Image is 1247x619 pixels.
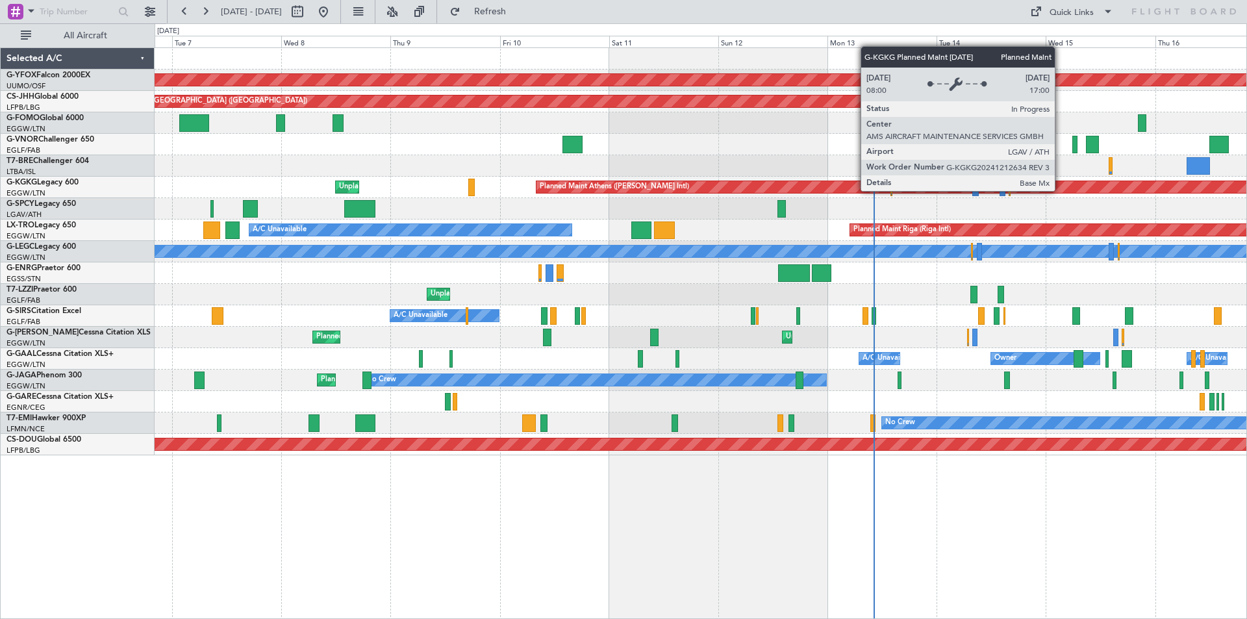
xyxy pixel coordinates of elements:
a: G-GAALCessna Citation XLS+ [6,350,114,358]
span: CS-DOU [6,436,37,444]
div: Planned Maint Riga (Riga Intl) [853,220,951,240]
div: Thu 9 [390,36,499,47]
a: T7-BREChallenger 604 [6,157,89,165]
span: CS-JHH [6,93,34,101]
div: Planned Maint Athens ([PERSON_NAME] Intl) [540,177,689,197]
div: Sun 12 [718,36,827,47]
a: EGGW/LTN [6,381,45,391]
div: Tue 14 [937,36,1046,47]
span: G-GAAL [6,350,36,358]
span: G-VNOR [6,136,38,144]
a: G-SPCYLegacy 650 [6,200,76,208]
div: Sat 11 [609,36,718,47]
span: G-JAGA [6,372,36,379]
a: EGGW/LTN [6,253,45,262]
span: LX-TRO [6,221,34,229]
a: G-ENRGPraetor 600 [6,264,81,272]
div: No Crew [885,413,915,433]
div: Unplanned Maint [GEOGRAPHIC_DATA] (Ataturk) [339,177,503,197]
a: EGNR/CEG [6,403,45,412]
div: Planned Maint [GEOGRAPHIC_DATA] ([GEOGRAPHIC_DATA]) [316,327,521,347]
div: A/C Unavailable [394,306,447,325]
span: T7-EMI [6,414,32,422]
span: T7-BRE [6,157,33,165]
button: All Aircraft [14,25,141,46]
button: Refresh [444,1,522,22]
a: G-YFOXFalcon 2000EX [6,71,90,79]
a: G-LEGCLegacy 600 [6,243,76,251]
a: EGGW/LTN [6,188,45,198]
span: Refresh [463,7,518,16]
a: G-KGKGLegacy 600 [6,179,79,186]
span: G-SIRS [6,307,31,315]
span: G-FOMO [6,114,40,122]
a: LFPB/LBG [6,446,40,455]
span: G-SPCY [6,200,34,208]
a: EGGW/LTN [6,360,45,370]
div: Quick Links [1050,6,1094,19]
a: EGGW/LTN [6,338,45,348]
div: Owner [994,349,1016,368]
span: [DATE] - [DATE] [221,6,282,18]
a: G-FOMOGlobal 6000 [6,114,84,122]
a: G-SIRSCitation Excel [6,307,81,315]
a: G-JAGAPhenom 300 [6,372,82,379]
div: Unplanned Maint [GEOGRAPHIC_DATA] ([GEOGRAPHIC_DATA]) [431,284,644,304]
div: Wed 15 [1046,36,1155,47]
span: T7-LZZI [6,286,33,294]
div: A/C Unavailable [863,349,916,368]
a: LTBA/ISL [6,167,36,177]
a: EGLF/FAB [6,317,40,327]
span: G-KGKG [6,179,37,186]
a: CS-DOUGlobal 6500 [6,436,81,444]
a: LFMN/NCE [6,424,45,434]
span: G-LEGC [6,243,34,251]
a: LFPB/LBG [6,103,40,112]
a: UUMO/OSF [6,81,45,91]
button: Quick Links [1024,1,1120,22]
div: Mon 13 [827,36,937,47]
a: T7-LZZIPraetor 600 [6,286,77,294]
div: No Crew [366,370,396,390]
div: A/C Unavailable [1190,349,1244,368]
span: G-YFOX [6,71,36,79]
a: EGGW/LTN [6,231,45,241]
a: EGLF/FAB [6,145,40,155]
div: Planned Maint [GEOGRAPHIC_DATA] ([GEOGRAPHIC_DATA]) [103,92,307,111]
span: G-GARE [6,393,36,401]
div: Fri 10 [500,36,609,47]
a: G-GARECessna Citation XLS+ [6,393,114,401]
div: A/C Unavailable [253,220,307,240]
a: EGSS/STN [6,274,41,284]
a: G-[PERSON_NAME]Cessna Citation XLS [6,329,151,336]
span: G-[PERSON_NAME] [6,329,79,336]
a: CS-JHHGlobal 6000 [6,93,79,101]
a: LGAV/ATH [6,210,42,220]
a: LX-TROLegacy 650 [6,221,76,229]
div: [DATE] [157,26,179,37]
a: T7-EMIHawker 900XP [6,414,86,422]
input: Trip Number [40,2,114,21]
div: Wed 8 [281,36,390,47]
div: Unplanned Maint [GEOGRAPHIC_DATA] ([GEOGRAPHIC_DATA]) [786,327,1000,347]
span: All Aircraft [34,31,137,40]
div: Tue 7 [172,36,281,47]
div: Planned Maint [GEOGRAPHIC_DATA] ([GEOGRAPHIC_DATA]) [321,370,525,390]
span: G-ENRG [6,264,37,272]
a: G-VNORChallenger 650 [6,136,94,144]
a: EGLF/FAB [6,296,40,305]
a: EGGW/LTN [6,124,45,134]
